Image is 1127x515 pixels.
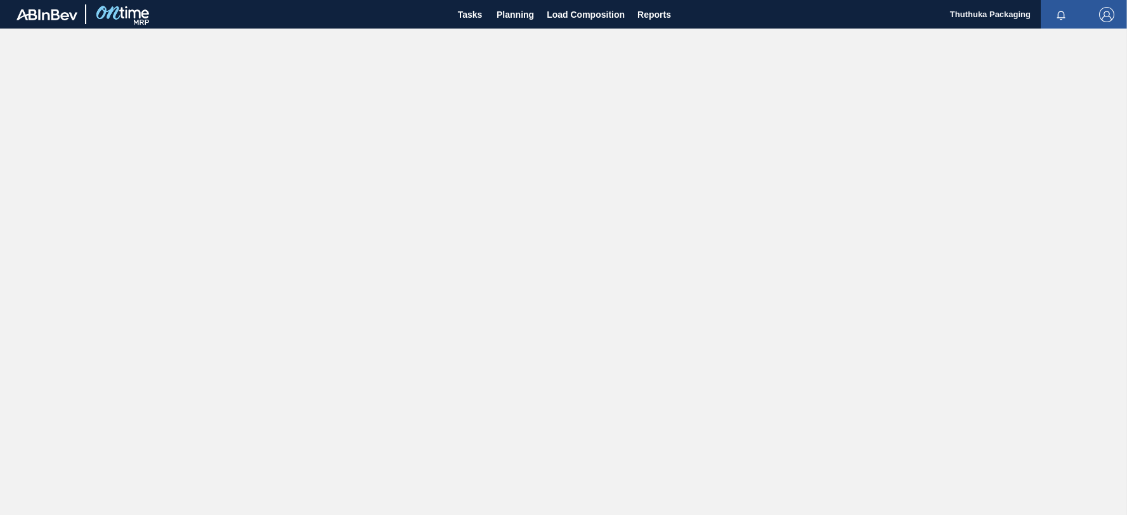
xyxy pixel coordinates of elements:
[1041,6,1081,23] button: Notifications
[1099,7,1114,22] img: Logout
[456,7,484,22] span: Tasks
[547,7,625,22] span: Load Composition
[497,7,534,22] span: Planning
[16,9,77,20] img: TNhmsLtSVTkK8tSr43FrP2fwEKptu5GPRR3wAAAABJRU5ErkJggg==
[637,7,671,22] span: Reports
